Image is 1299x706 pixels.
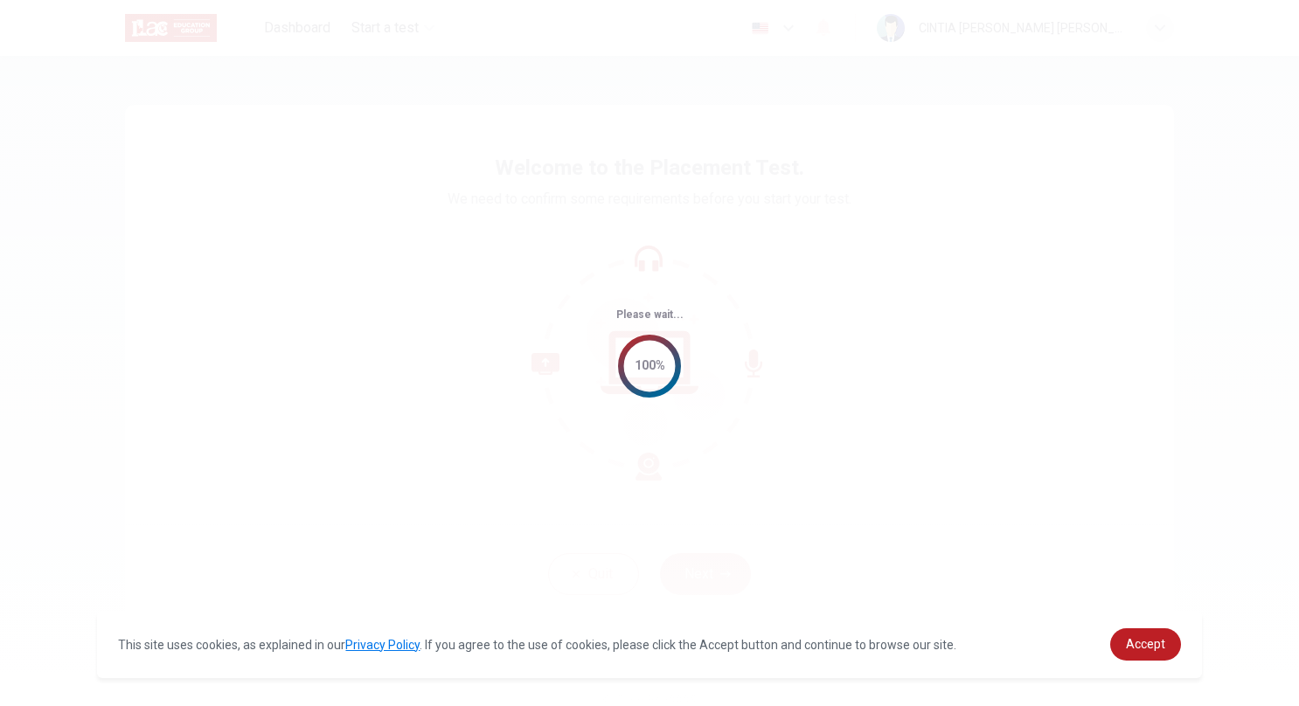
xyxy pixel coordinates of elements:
div: 100% [635,356,665,376]
span: This site uses cookies, as explained in our . If you agree to the use of cookies, please click th... [118,638,956,652]
a: dismiss cookie message [1110,628,1181,661]
span: Please wait... [616,308,684,321]
a: Privacy Policy [345,638,420,652]
div: cookieconsent [97,611,1201,678]
span: Accept [1126,637,1165,651]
